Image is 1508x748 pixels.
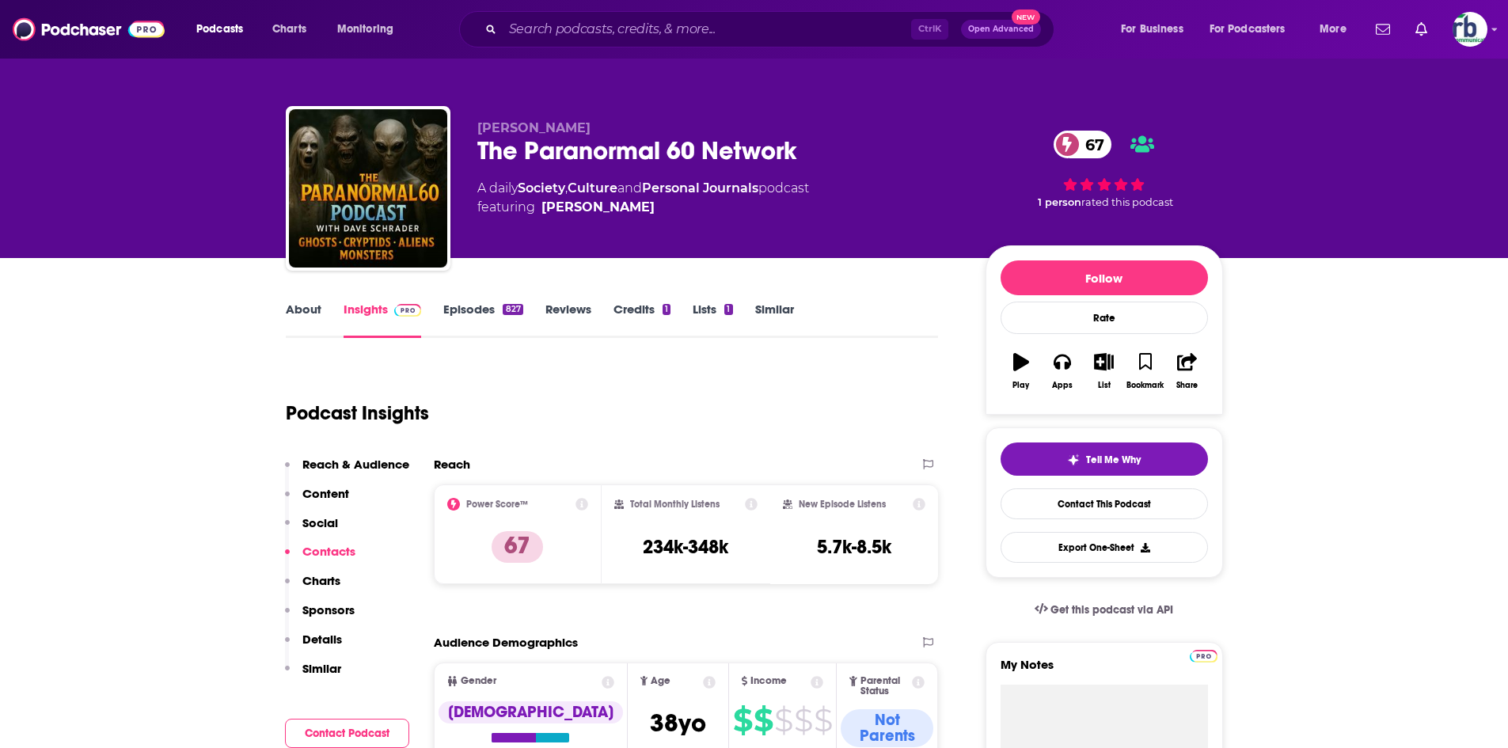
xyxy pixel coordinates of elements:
[774,708,792,733] span: $
[630,499,720,510] h2: Total Monthly Listens
[1069,131,1112,158] span: 67
[1054,131,1112,158] a: 67
[1050,603,1173,617] span: Get this podcast via API
[302,602,355,617] p: Sponsors
[541,198,655,217] div: [PERSON_NAME]
[961,20,1041,39] button: Open AdvancedNew
[1098,381,1111,390] div: List
[477,179,809,217] div: A daily podcast
[1012,381,1029,390] div: Play
[1042,343,1083,400] button: Apps
[1210,18,1286,40] span: For Podcasters
[196,18,243,40] span: Podcasts
[754,708,773,733] span: $
[693,302,732,338] a: Lists1
[1121,18,1183,40] span: For Business
[1001,532,1208,563] button: Export One-Sheet
[1409,16,1434,43] a: Show notifications dropdown
[642,180,758,196] a: Personal Journals
[13,14,165,44] img: Podchaser - Follow, Share and Rate Podcasts
[545,302,591,338] a: Reviews
[860,676,910,697] span: Parental Status
[1001,488,1208,519] a: Contact This Podcast
[1110,17,1203,42] button: open menu
[492,531,543,563] p: 67
[663,304,670,315] div: 1
[1038,196,1081,208] span: 1 person
[285,719,409,748] button: Contact Podcast
[1453,12,1487,47] span: Logged in as johannarb
[302,457,409,472] p: Reach & Audience
[799,499,886,510] h2: New Episode Listens
[794,708,812,733] span: $
[1012,9,1040,25] span: New
[302,632,342,647] p: Details
[724,304,732,315] div: 1
[1199,17,1309,42] button: open menu
[185,17,264,42] button: open menu
[1125,343,1166,400] button: Bookmark
[1176,381,1198,390] div: Share
[650,708,706,739] span: 38 yo
[755,302,794,338] a: Similar
[302,544,355,559] p: Contacts
[503,304,522,315] div: 827
[1309,17,1366,42] button: open menu
[302,486,349,501] p: Content
[477,198,809,217] span: featuring
[814,708,832,733] span: $
[1453,12,1487,47] img: User Profile
[651,676,670,686] span: Age
[1001,302,1208,334] div: Rate
[434,635,578,650] h2: Audience Demographics
[643,535,728,559] h3: 234k-348k
[1126,381,1164,390] div: Bookmark
[443,302,522,338] a: Episodes827
[302,573,340,588] p: Charts
[1369,16,1396,43] a: Show notifications dropdown
[1083,343,1124,400] button: List
[1086,454,1141,466] span: Tell Me Why
[285,573,340,602] button: Charts
[1453,12,1487,47] button: Show profile menu
[285,632,342,661] button: Details
[286,401,429,425] h1: Podcast Insights
[262,17,316,42] a: Charts
[439,701,623,723] div: [DEMOGRAPHIC_DATA]
[1001,260,1208,295] button: Follow
[733,708,752,733] span: $
[750,676,787,686] span: Income
[1001,657,1208,685] label: My Notes
[285,515,338,545] button: Social
[302,515,338,530] p: Social
[613,302,670,338] a: Credits1
[1022,590,1187,629] a: Get this podcast via API
[285,457,409,486] button: Reach & Audience
[986,120,1223,218] div: 67 1 personrated this podcast
[617,180,642,196] span: and
[1001,442,1208,476] button: tell me why sparkleTell Me Why
[1001,343,1042,400] button: Play
[285,544,355,573] button: Contacts
[568,180,617,196] a: Culture
[286,302,321,338] a: About
[518,180,565,196] a: Society
[466,499,528,510] h2: Power Score™
[285,661,341,690] button: Similar
[289,109,447,268] img: The Paranormal 60 Network
[434,457,470,472] h2: Reach
[1067,454,1080,466] img: tell me why sparkle
[1081,196,1173,208] span: rated this podcast
[461,676,496,686] span: Gender
[503,17,911,42] input: Search podcasts, credits, & more...
[285,486,349,515] button: Content
[302,661,341,676] p: Similar
[565,180,568,196] span: ,
[337,18,393,40] span: Monitoring
[968,25,1034,33] span: Open Advanced
[1052,381,1073,390] div: Apps
[285,602,355,632] button: Sponsors
[1166,343,1207,400] button: Share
